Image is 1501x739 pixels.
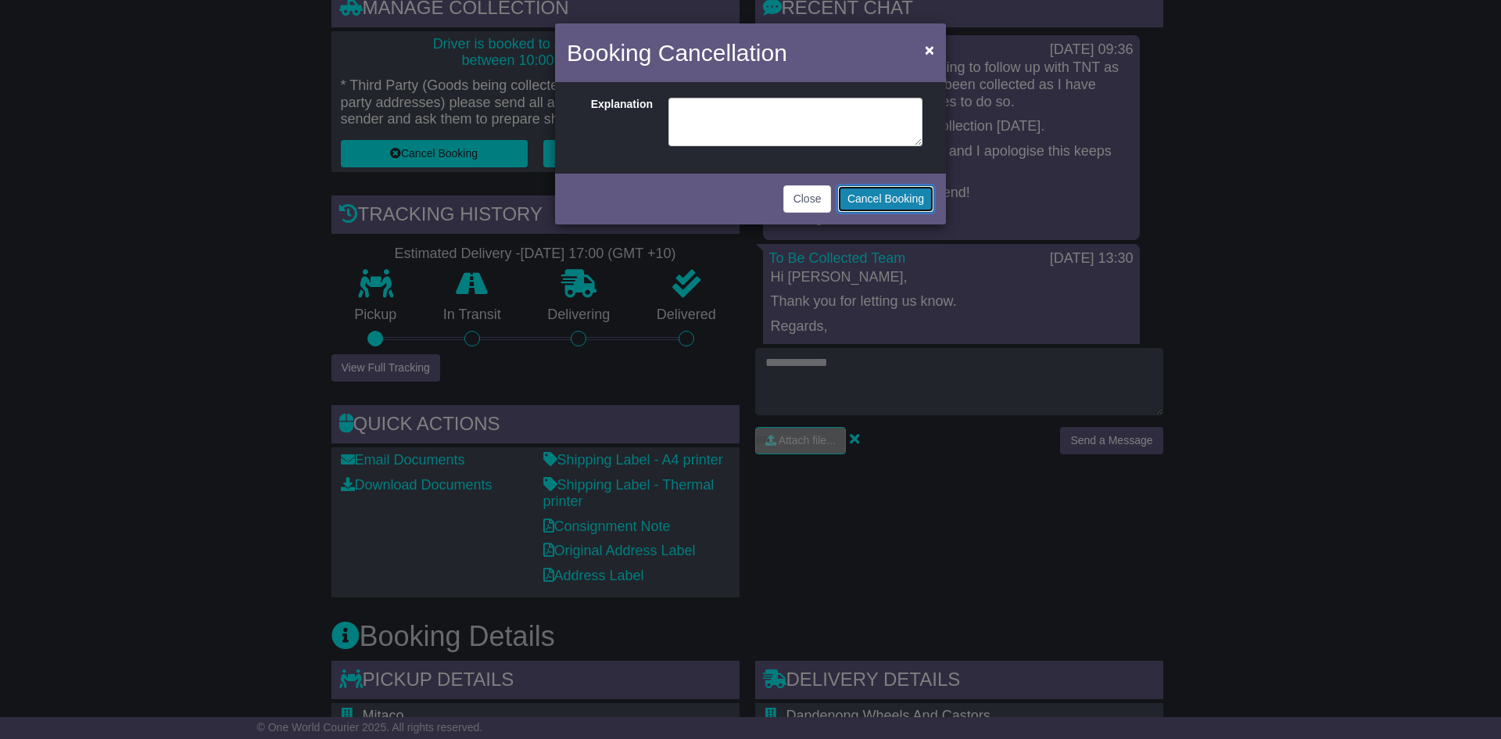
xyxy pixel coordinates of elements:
[783,185,832,213] button: Close
[567,35,787,70] h4: Booking Cancellation
[837,185,934,213] button: Cancel Booking
[917,34,942,66] button: Close
[925,41,934,59] span: ×
[571,98,661,142] label: Explanation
